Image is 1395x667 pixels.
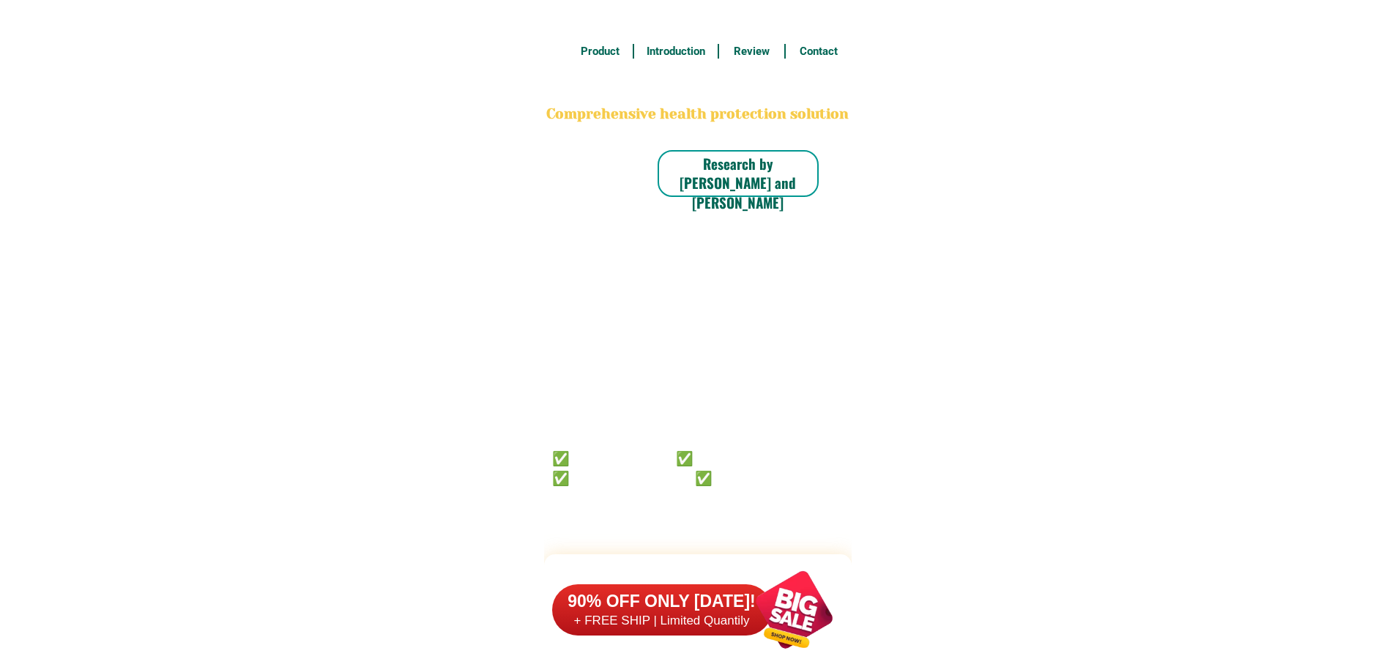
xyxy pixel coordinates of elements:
[544,566,852,605] h2: FAKE VS ORIGINAL
[658,154,819,212] h6: Research by [PERSON_NAME] and [PERSON_NAME]
[727,43,777,60] h6: Review
[552,447,803,486] h6: ✅ 𝙰𝚗𝚝𝚒 𝙲𝚊𝚗𝚌𝚎𝚛 ✅ 𝙰𝚗𝚝𝚒 𝚂𝚝𝚛𝚘𝚔𝚎 ✅ 𝙰𝚗𝚝𝚒 𝙳𝚒𝚊𝚋𝚎𝚝𝚒𝚌 ✅ 𝙳𝚒𝚊𝚋𝚎𝚝𝚎𝚜
[552,613,772,629] h6: + FREE SHIP | Limited Quantily
[575,43,625,60] h6: Product
[641,43,710,60] h6: Introduction
[544,8,852,30] h3: FREE SHIPPING NATIONWIDE
[544,104,852,125] h2: Comprehensive health protection solution
[544,70,852,105] h2: BONA VITA COFFEE
[794,43,844,60] h6: Contact
[552,591,772,613] h6: 90% OFF ONLY [DATE]!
